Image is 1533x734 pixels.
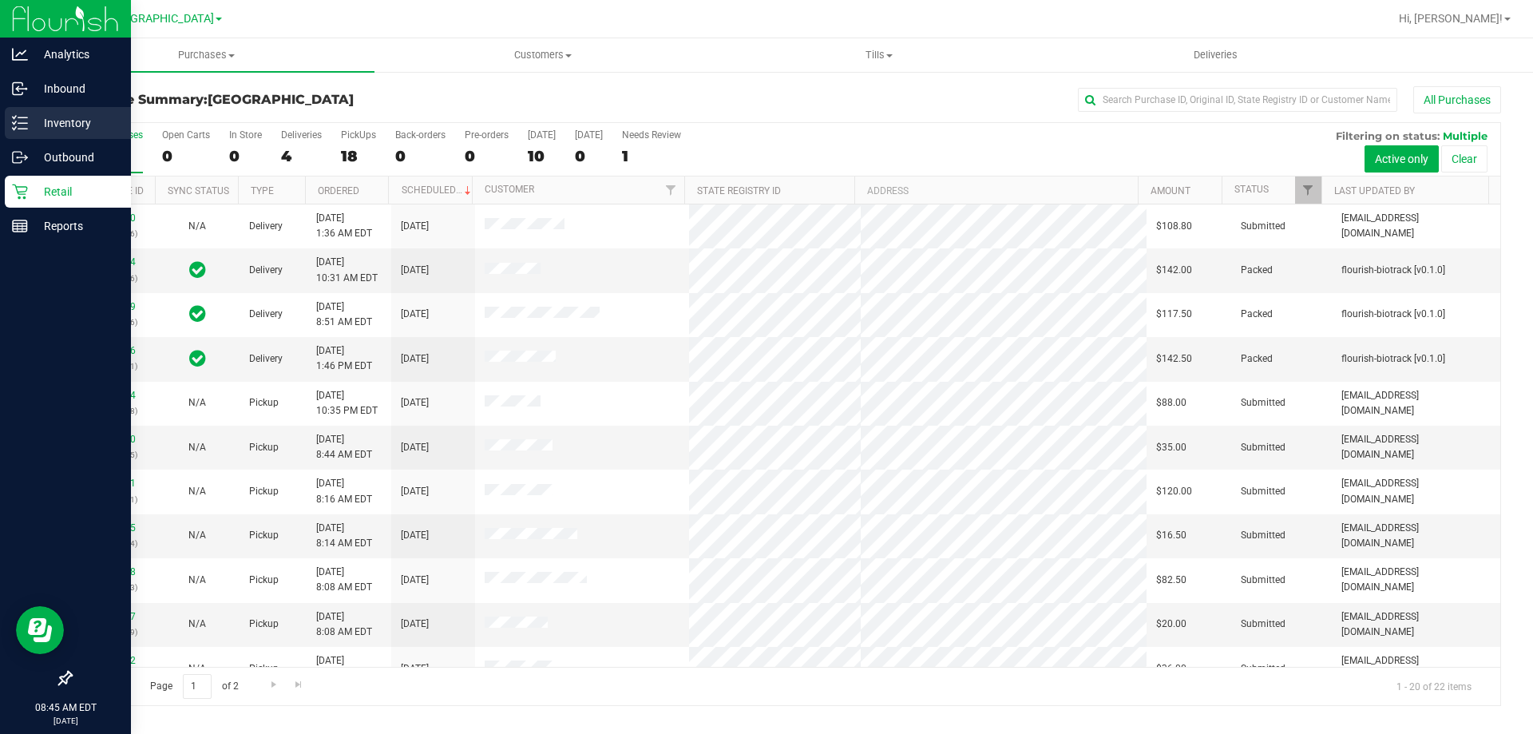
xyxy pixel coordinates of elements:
[1172,48,1259,62] span: Deliveries
[374,38,711,72] a: Customers
[249,263,283,278] span: Delivery
[281,147,322,165] div: 4
[188,530,206,541] span: Not Applicable
[1156,661,1186,676] span: $36.00
[12,218,28,234] inline-svg: Reports
[1241,263,1273,278] span: Packed
[91,390,136,401] a: 11832414
[188,440,206,455] button: N/A
[7,715,124,727] p: [DATE]
[622,129,681,141] div: Needs Review
[249,617,279,632] span: Pickup
[1241,573,1285,588] span: Submitted
[401,484,429,499] span: [DATE]
[375,48,710,62] span: Customers
[316,388,378,419] span: [DATE] 10:35 PM EDT
[38,38,374,72] a: Purchases
[249,351,283,367] span: Delivery
[1241,219,1285,234] span: Submitted
[189,347,206,370] span: In Sync
[188,618,206,629] span: Not Applicable
[528,129,556,141] div: [DATE]
[401,661,429,676] span: [DATE]
[316,432,372,462] span: [DATE] 8:44 AM EDT
[711,48,1046,62] span: Tills
[1156,528,1186,543] span: $16.50
[1241,440,1285,455] span: Submitted
[28,216,124,236] p: Reports
[316,343,372,374] span: [DATE] 1:46 PM EDT
[188,395,206,411] button: N/A
[249,528,279,543] span: Pickup
[1156,263,1192,278] span: $142.00
[91,611,136,622] a: 11832587
[1241,395,1285,411] span: Submitted
[575,147,603,165] div: 0
[1156,307,1192,322] span: $117.50
[1441,145,1487,173] button: Clear
[1341,653,1491,684] span: [EMAIL_ADDRESS][DOMAIN_NAME]
[402,184,474,196] a: Scheduled
[188,486,206,497] span: Not Applicable
[12,46,28,62] inline-svg: Analytics
[91,522,136,534] a: 11832595
[38,48,374,62] span: Purchases
[1241,484,1285,499] span: Submitted
[316,211,372,241] span: [DATE] 1:36 AM EDT
[28,45,124,64] p: Analytics
[1156,484,1192,499] span: $120.00
[1295,177,1321,204] a: Filter
[1241,617,1285,632] span: Submitted
[12,115,28,131] inline-svg: Inventory
[188,573,206,588] button: N/A
[249,661,279,676] span: Pickup
[316,609,372,640] span: [DATE] 8:08 AM EDT
[1341,307,1445,322] span: flourish-biotrack [v0.1.0]
[91,345,136,356] a: 11829006
[208,92,354,107] span: [GEOGRAPHIC_DATA]
[1156,617,1186,632] span: $20.00
[262,674,285,696] a: Go to the next page
[12,149,28,165] inline-svg: Outbound
[318,185,359,196] a: Ordered
[1048,38,1384,72] a: Deliveries
[188,442,206,453] span: Not Applicable
[316,521,372,551] span: [DATE] 8:14 AM EDT
[7,700,124,715] p: 08:45 AM EDT
[1336,129,1440,142] span: Filtering on status:
[1399,12,1503,25] span: Hi, [PERSON_NAME]!
[1156,395,1186,411] span: $88.00
[91,566,136,577] a: 11832588
[1078,88,1397,112] input: Search Purchase ID, Original ID, State Registry ID or Customer Name...
[1341,351,1445,367] span: flourish-biotrack [v0.1.0]
[401,219,429,234] span: [DATE]
[1341,565,1491,595] span: [EMAIL_ADDRESS][DOMAIN_NAME]
[401,528,429,543] span: [DATE]
[395,147,446,165] div: 0
[91,655,136,666] a: 11832522
[189,303,206,325] span: In Sync
[188,397,206,408] span: Not Applicable
[401,351,429,367] span: [DATE]
[1241,351,1273,367] span: Packed
[1156,573,1186,588] span: $82.50
[281,129,322,141] div: Deliveries
[316,565,372,595] span: [DATE] 8:08 AM EDT
[188,219,206,234] button: N/A
[1341,521,1491,551] span: [EMAIL_ADDRESS][DOMAIN_NAME]
[401,307,429,322] span: [DATE]
[249,573,279,588] span: Pickup
[528,147,556,165] div: 10
[229,147,262,165] div: 0
[401,263,429,278] span: [DATE]
[249,395,279,411] span: Pickup
[1365,145,1439,173] button: Active only
[249,440,279,455] span: Pickup
[188,220,206,232] span: Not Applicable
[316,300,372,330] span: [DATE] 8:51 AM EDT
[401,617,429,632] span: [DATE]
[162,129,210,141] div: Open Carts
[711,38,1047,72] a: Tills
[91,256,136,268] a: 11816924
[249,307,283,322] span: Delivery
